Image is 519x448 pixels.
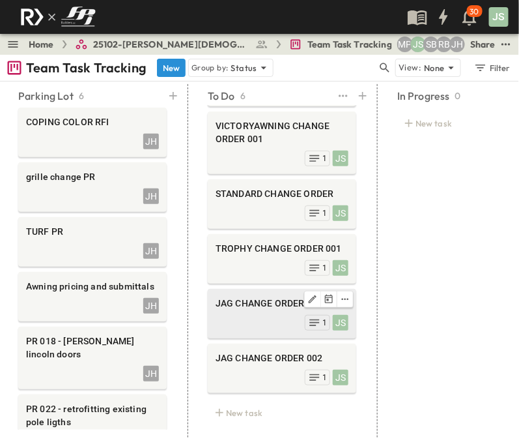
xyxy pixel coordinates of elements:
[93,38,250,51] span: 25102-[PERSON_NAME][DEMOGRAPHIC_DATA][GEOGRAPHIC_DATA]
[333,315,348,331] div: JS
[289,38,392,51] a: Team Task Tracking
[208,344,356,393] div: JAG CHANGE ORDER 002JS1
[322,318,327,328] span: 1
[337,291,353,307] button: edit
[143,366,159,381] div: JH
[436,37,452,52] div: Regina Barnett (rbarnett@fpibuilders.com)
[469,59,514,77] button: Filter
[216,119,348,145] span: VICTORYAWNING CHANGE ORDER 001
[321,291,337,307] button: Tracking Date Menu
[26,335,159,361] span: PR 018 - [PERSON_NAME] lincoln doors
[397,37,413,52] div: Monica Pruteanu (mpruteanu@fpibuilders.com)
[333,260,348,276] div: JS
[399,61,421,75] p: View:
[18,88,74,104] p: Parking Lot
[231,61,257,74] p: Status
[18,327,167,389] div: PR 018 - [PERSON_NAME] lincoln doorsJH
[397,88,450,104] p: In Progress
[26,59,147,77] p: Team Task Tracking
[449,37,465,52] div: Jose Hurtado (jhurtado@fpibuilders.com)
[79,89,84,102] p: 6
[423,37,439,52] div: Sterling Barnett (sterling@fpibuilders.com)
[18,108,167,157] div: COPING COLOR RFIJH
[208,88,235,104] p: To Do
[473,61,511,75] div: Filter
[322,153,327,164] span: 1
[240,89,245,102] p: 6
[322,208,327,218] span: 1
[333,370,348,385] div: JS
[410,37,426,52] div: Jesse Sullivan (jsullivan@fpibuilders.com)
[143,298,159,314] div: JH
[488,6,510,28] button: JS
[307,38,392,51] span: Team Task Tracking
[143,243,159,259] div: JH
[29,38,54,51] a: Home
[455,89,461,102] p: 0
[322,372,327,383] span: 1
[470,38,496,51] div: Share
[305,291,321,307] button: Edit
[216,351,348,365] span: JAG CHANGE ORDER 002
[498,37,514,52] button: test
[489,7,509,27] div: JS
[424,61,445,74] p: None
[143,134,159,149] div: JH
[18,272,167,321] div: Awning pricing and submittalsJH
[208,179,356,229] div: STANDARD CHANGE ORDERJS1
[470,7,479,17] p: 30
[143,188,159,204] div: JH
[18,162,167,212] div: grille change PRJH
[26,402,159,428] span: PR 022 - retrofitting existing pole ligths
[75,38,268,51] a: 25102-[PERSON_NAME][DEMOGRAPHIC_DATA][GEOGRAPHIC_DATA]
[333,151,348,166] div: JS
[26,115,159,128] span: COPING COLOR RFI
[26,280,159,293] span: Awning pricing and submittals
[333,205,348,221] div: JS
[208,404,356,422] div: New task
[216,297,348,310] span: JAG CHANGE ORDER 001
[29,38,400,51] nav: breadcrumbs
[18,217,167,267] div: TURF PRJH
[16,3,100,31] img: c8d7d1ed905e502e8f77bf7063faec64e13b34fdb1f2bdd94b0e311fc34f8000.png
[157,59,186,77] button: New
[335,87,351,105] button: test
[322,263,327,273] span: 1
[191,61,229,74] p: Group by:
[216,187,348,200] span: STANDARD CHANGE ORDER
[208,234,356,284] div: TROPHY CHANGE ORDER 001JS1
[26,170,159,183] span: grille change PR
[208,112,356,174] div: VICTORYAWNING CHANGE ORDER 001JS1
[26,225,159,238] span: TURF PR
[216,242,348,255] span: TROPHY CHANGE ORDER 001
[208,289,356,338] div: EditTracking Date MenueditJAG CHANGE ORDER 001JS1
